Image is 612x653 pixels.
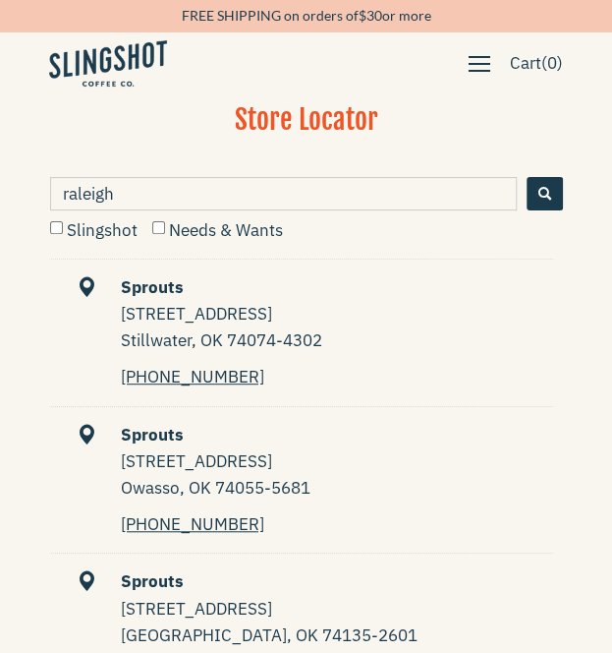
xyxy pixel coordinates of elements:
[52,274,553,301] div: Sprouts
[50,177,517,210] input: Type a postcode or address...
[121,448,553,475] div: [STREET_ADDRESS]
[52,422,553,448] div: Sprouts
[121,301,553,327] div: [STREET_ADDRESS]
[52,568,553,595] div: Sprouts
[121,596,553,623] div: [STREET_ADDRESS]
[121,327,553,354] div: Stillwater, OK 74074-4302
[152,219,283,241] label: Needs & Wants
[121,475,553,502] div: Owasso, OK 74055-5681
[557,50,563,77] span: )
[50,219,138,241] label: Slingshot
[50,221,63,234] input: Slingshot
[152,221,165,234] input: Needs & Wants
[121,623,553,649] div: [GEOGRAPHIC_DATA], OK 74135-2601
[366,7,382,24] span: 30
[49,100,563,163] h1: Store Locator
[500,40,573,87] a: Cart(0)
[359,7,366,24] span: $
[527,177,563,210] button: Search
[121,513,264,535] a: [PHONE_NUMBER]
[121,366,264,387] a: [PHONE_NUMBER]
[547,52,557,74] span: 0
[541,50,547,77] span: (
